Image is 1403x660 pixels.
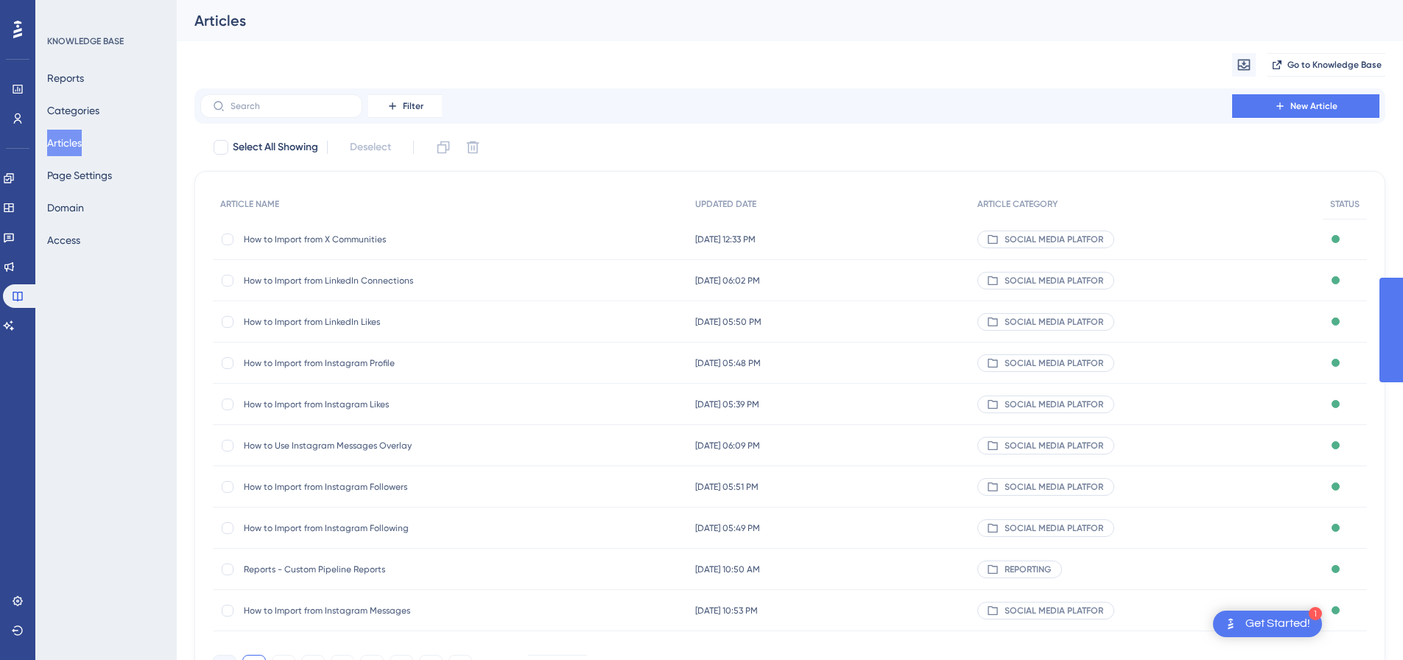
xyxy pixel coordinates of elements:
span: STATUS [1330,198,1360,210]
div: Open Get Started! checklist, remaining modules: 1 [1213,611,1322,637]
span: Deselect [350,138,391,156]
span: [DATE] 06:09 PM [695,440,760,452]
button: Reports [47,65,84,91]
span: ARTICLE NAME [220,198,279,210]
div: KNOWLEDGE BASE [47,35,124,47]
span: SOCIAL MEDIA PLATFOR [1005,481,1103,493]
button: New Article [1232,94,1379,118]
span: How to Import from LinkedIn Connections [244,275,479,287]
span: How to Import from Instagram Following [244,522,479,534]
span: REPORTING [1005,564,1051,575]
span: SOCIAL MEDIA PLATFOR [1005,522,1103,534]
span: SOCIAL MEDIA PLATFOR [1005,440,1103,452]
span: [DATE] 10:50 AM [695,564,760,575]
span: SOCIAL MEDIA PLATFOR [1005,234,1103,245]
span: [DATE] 05:50 PM [695,316,762,328]
span: [DATE] 12:33 PM [695,234,756,245]
span: [DATE] 06:02 PM [695,275,760,287]
button: Go to Knowledge Base [1267,53,1385,77]
div: 1 [1309,607,1322,620]
button: Domain [47,194,84,221]
div: Get Started! [1245,616,1310,632]
button: Deselect [337,134,404,161]
span: New Article [1290,100,1337,112]
button: Articles [47,130,82,156]
span: [DATE] 05:39 PM [695,399,759,410]
span: How to Import from LinkedIn Likes [244,316,479,328]
span: UPDATED DATE [695,198,756,210]
span: [DATE] 05:51 PM [695,481,759,493]
button: Categories [47,97,99,124]
span: How to Import from Instagram Profile [244,357,479,369]
span: [DATE] 10:53 PM [695,605,758,617]
span: SOCIAL MEDIA PLATFOR [1005,275,1103,287]
img: launcher-image-alternative-text [1222,615,1240,633]
span: How to Use Instagram Messages Overlay [244,440,479,452]
span: How to Import from X Communities [244,234,479,245]
span: SOCIAL MEDIA PLATFOR [1005,316,1103,328]
span: SOCIAL MEDIA PLATFOR [1005,605,1103,617]
span: Reports - Custom Pipeline Reports [244,564,479,575]
iframe: UserGuiding AI Assistant Launcher [1341,602,1385,646]
span: Select All Showing [233,138,318,156]
input: Search [231,101,350,111]
span: Go to Knowledge Base [1287,59,1382,71]
span: [DATE] 05:48 PM [695,357,761,369]
span: [DATE] 05:49 PM [695,522,760,534]
span: ARTICLE CATEGORY [977,198,1058,210]
span: How to Import from Instagram Followers [244,481,479,493]
div: Articles [194,10,1349,31]
button: Access [47,227,80,253]
span: SOCIAL MEDIA PLATFOR [1005,399,1103,410]
span: SOCIAL MEDIA PLATFOR [1005,357,1103,369]
span: Filter [403,100,423,112]
span: How to Import from Instagram Messages [244,605,479,617]
button: Filter [368,94,442,118]
span: How to Import from Instagram Likes [244,399,479,410]
button: Page Settings [47,162,112,189]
